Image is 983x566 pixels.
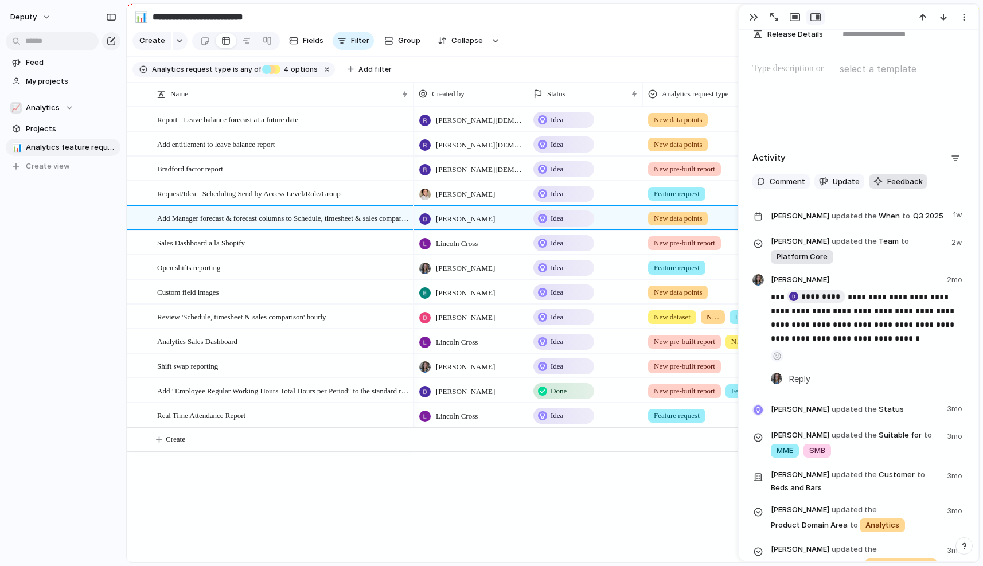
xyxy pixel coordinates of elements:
span: [PERSON_NAME] [771,274,829,286]
button: Update [814,174,864,189]
span: [PERSON_NAME][DEMOGRAPHIC_DATA] [436,139,523,151]
span: to [901,236,909,247]
span: Idea [551,188,563,200]
span: Idea [551,237,563,249]
button: 📈Analytics [6,99,120,116]
span: SMB [809,445,825,456]
span: Custom field images [157,285,219,298]
span: to [850,520,858,531]
span: [PERSON_NAME] [771,404,829,415]
span: Customer [771,468,940,494]
span: [PERSON_NAME] [771,504,829,516]
span: 3mo [947,503,965,517]
button: Filter [333,32,374,50]
button: 📊 [132,8,150,26]
span: New data points [654,287,702,298]
span: Comment [770,176,805,188]
span: Suitable for [771,428,940,459]
span: Report - Leave balance forecast at a future date [157,112,298,126]
span: [PERSON_NAME][DEMOGRAPHIC_DATA] [436,115,523,126]
span: 3mo [947,468,965,482]
span: any of [239,64,261,75]
span: [PERSON_NAME][DEMOGRAPHIC_DATA] [436,164,523,175]
span: Created by [432,88,465,100]
button: Fields [284,32,328,50]
span: 3mo [947,401,965,415]
span: Create [139,35,165,46]
span: Idea [551,163,563,175]
span: New pre-built report [654,385,715,397]
span: When [771,207,946,224]
span: Analytics [865,520,899,531]
span: New pre-built report [654,336,715,348]
div: 📈 [10,102,22,114]
span: Team [771,235,945,265]
span: Idea [551,361,563,372]
span: select a template [840,62,916,76]
span: Add "Employee Regular Working Hours Total Hours per Period" to the standard report > Team Member ... [157,384,409,397]
span: Fields [303,35,323,46]
span: updated the [832,469,877,481]
a: Projects [6,120,120,138]
span: My projects [26,76,116,87]
span: [PERSON_NAME] [436,189,495,200]
span: updated the [832,544,877,555]
div: 📊 [135,9,147,25]
span: Done [551,385,567,397]
span: [PERSON_NAME] [436,312,495,323]
button: 4 options [262,63,320,76]
button: deputy [5,8,57,26]
span: Update [833,176,860,188]
span: [PERSON_NAME] [436,361,495,373]
span: 4 [280,65,291,73]
span: New pre-built report [654,237,715,249]
button: 📊 [10,142,22,153]
span: [PERSON_NAME] [771,210,829,222]
span: [PERSON_NAME] [436,263,495,274]
a: 📊Analytics feature requests [6,139,120,156]
span: Reply [789,372,810,385]
span: Platform Core [777,251,828,263]
span: [PERSON_NAME] [771,236,829,247]
span: Real Time Attendance Report [157,408,245,421]
button: Add filter [341,61,399,77]
span: updated the [832,430,877,441]
span: [PERSON_NAME] [436,213,495,225]
span: Idea [551,287,563,298]
span: [PERSON_NAME] [436,287,495,299]
span: Feature request [654,188,700,200]
span: Q3 2025 [910,209,946,223]
span: Idea [551,262,563,274]
span: Beds and Bars [771,482,822,494]
span: is [233,64,239,75]
span: Analytics feature requests [26,142,116,153]
span: Add Manager forecast & forecast columns to Schedule, timesheet & sales comparison report [157,211,409,224]
span: Release Details [767,29,823,40]
span: Idea [551,213,563,224]
span: Product Domain Area [771,503,940,533]
span: [PERSON_NAME] [771,544,829,555]
span: Idea [551,336,563,348]
span: New pre-built report [654,361,715,372]
span: Idea [551,311,563,323]
span: Feature request [735,311,747,323]
span: 2w [951,235,965,248]
span: 2mo [947,274,965,288]
span: 3mo [947,428,965,442]
span: [PERSON_NAME] [771,430,829,441]
span: Idea [551,139,563,150]
span: Status [771,401,940,417]
a: Feed [6,54,120,71]
span: Name [170,88,188,100]
span: MME [777,445,793,456]
span: to [924,430,932,441]
span: Shift swap reporting [157,359,218,372]
span: deputy [10,11,37,23]
span: Open shifts reporting [157,260,220,274]
span: Status [547,88,565,100]
span: Feature request [654,410,700,421]
span: New data points [654,213,702,224]
span: Analytics Sales Dashboard [157,334,237,348]
span: Projects [26,123,116,135]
